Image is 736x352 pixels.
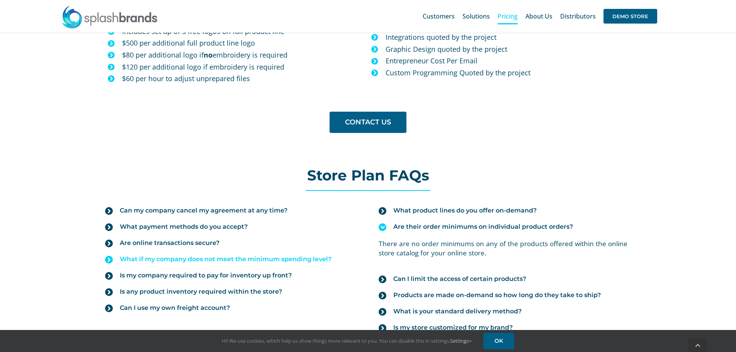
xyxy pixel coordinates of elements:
[379,239,631,258] p: There are no order minimums on any of the products offered within the online store catalog for yo...
[379,303,631,320] a: What is your standard delivery method?
[603,4,657,29] a: DEMO STORE
[105,251,357,267] a: What if my company does not meet the minimum spending level?
[386,43,638,55] p: Graphic Design quoted by the project
[105,284,357,300] a: Is any product inventory required within the store?
[120,239,219,247] span: Are online transactions secure?
[498,4,518,29] a: Pricing
[120,223,248,231] span: What payment methods do you accept?
[122,61,363,73] p: $120 per additional logo if embroidery is required
[393,275,526,283] span: Can I limit the access of certain products?
[379,287,631,303] a: Products are made on-demand so how long do they take to ship?
[498,13,518,19] span: Pricing
[450,337,472,344] a: Settings
[386,67,638,79] p: Custom Programming Quoted by the project
[379,320,631,336] a: Is my store customized for my brand?
[105,219,357,235] a: What payment methods do you accept?
[462,13,490,19] span: Solutions
[603,9,657,24] span: DEMO STORE
[423,4,657,29] nav: Main Menu Sticky
[105,300,357,316] a: Can I use my own freight account?
[120,287,282,296] span: Is any product inventory required within the store?
[560,13,596,19] span: Distributors
[393,307,522,316] span: What is your standard delivery method?
[97,168,638,183] h2: Store Plan FAQs
[386,55,638,67] p: Entrepreneur Cost Per Email
[483,333,514,349] a: OK
[120,206,287,215] span: Can my company cancel my agreement at any time?
[222,337,472,344] span: Hi! We use cookies, which help us show things more relevant to you. You can disable this in setti...
[393,323,513,332] span: Is my store customized for my brand?
[105,235,357,251] a: Are online transactions secure?
[345,118,391,126] span: CONTACT US
[122,49,363,61] p: $80 per additional logo if embroidery is required
[423,4,455,29] a: Customers
[120,271,292,280] span: Is my company required to pay for inventory up front?
[204,50,212,60] b: no
[122,73,363,85] p: $60 per hour to adjust unprepared files
[379,219,631,235] a: Are their order minimums on individual product orders?
[120,255,331,264] span: What if my company does not meet the minimum spending level?
[393,206,537,215] span: What product lines do you offer on-demand?
[61,5,158,29] img: SplashBrands.com Logo
[379,202,631,219] a: What product lines do you offer on-demand?
[560,4,596,29] a: Distributors
[525,13,552,19] span: About Us
[120,304,230,312] span: Can I use my own freight account?
[122,37,363,49] p: $500 per additional full product line logo
[379,271,631,287] a: Can I limit the access of certain products?
[105,267,357,284] a: Is my company required to pay for inventory up front?
[330,112,406,133] a: CONTACT US
[386,31,638,43] p: Integrations quoted by the project
[393,291,601,299] span: Products are made on-demand so how long do they take to ship?
[423,13,455,19] span: Customers
[105,202,357,219] a: Can my company cancel my agreement at any time?
[393,223,573,231] span: Are their order minimums on individual product orders?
